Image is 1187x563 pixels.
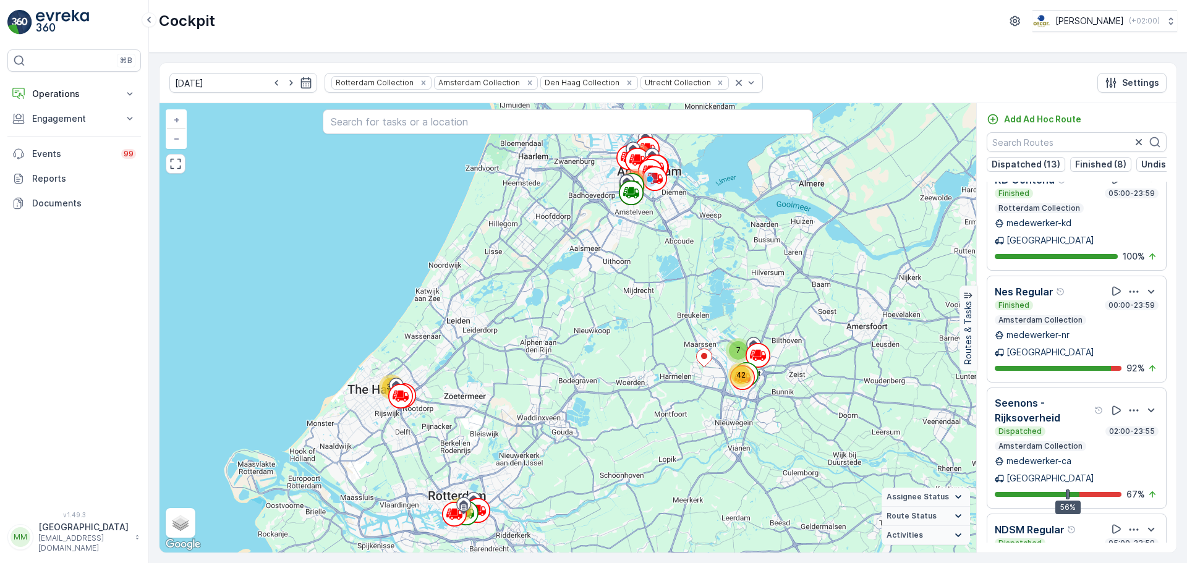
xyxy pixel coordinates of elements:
[726,338,751,363] div: 7
[167,129,185,148] a: Zoom Out
[7,142,141,166] a: Events99
[1006,455,1071,467] p: medewerker-ca
[1006,217,1071,229] p: medewerker-kd
[995,284,1053,299] p: Nes Regular
[1094,405,1104,415] div: Help Tooltip Icon
[1006,472,1094,485] p: [GEOGRAPHIC_DATA]
[997,188,1031,198] p: Finished
[1070,157,1131,172] button: Finished (8)
[32,148,114,160] p: Events
[1006,329,1070,341] p: medewerker-nr
[962,301,974,365] p: Routes & Tasks
[997,538,1043,548] p: Dispatched
[1126,488,1145,501] p: 67 %
[1123,250,1145,263] p: 100 %
[1129,16,1160,26] p: ( +02:00 )
[1006,346,1094,358] p: [GEOGRAPHIC_DATA]
[7,166,141,191] a: Reports
[435,77,522,88] div: Amsterdam Collection
[882,488,970,507] summary: Assignee Status
[987,113,1081,125] a: Add Ad Hoc Route
[995,522,1065,537] p: NDSM Regular
[1057,175,1067,185] div: Help Tooltip Icon
[36,10,89,35] img: logo_light-DOdMpM7g.png
[379,375,404,399] div: 30
[997,441,1084,451] p: Amsterdam Collection
[1004,113,1081,125] p: Add Ad Hoc Route
[1055,501,1081,514] div: 56%
[1056,287,1066,297] div: Help Tooltip Icon
[995,396,1092,425] p: Seenons - Rijksoverheid
[163,536,203,552] img: Google
[987,132,1167,152] input: Search Routes
[997,203,1081,213] p: Rotterdam Collection
[623,78,636,88] div: Remove Den Haag Collection
[417,78,430,88] div: Remove Rotterdam Collection
[1006,234,1094,247] p: [GEOGRAPHIC_DATA]
[7,191,141,216] a: Documents
[728,363,753,387] div: 42
[997,300,1031,310] p: Finished
[7,106,141,131] button: Engagement
[174,114,179,125] span: +
[1108,426,1156,436] p: 02:00-23:55
[1122,77,1159,89] p: Settings
[1032,10,1177,32] button: [PERSON_NAME](+02:00)
[7,82,141,106] button: Operations
[736,370,746,379] span: 42
[992,158,1060,171] p: Dispatched (13)
[1097,73,1167,93] button: Settings
[997,426,1043,436] p: Dispatched
[1032,14,1050,28] img: basis-logo_rgb2x.png
[163,536,203,552] a: Open this area in Google Maps (opens a new window)
[124,149,134,159] p: 99
[1107,538,1156,548] p: 05:00-23:59
[7,10,32,35] img: logo
[713,78,727,88] div: Remove Utrecht Collection
[332,77,415,88] div: Rotterdam Collection
[887,492,949,502] span: Assignee Status
[1126,362,1145,375] p: 92 %
[32,197,136,210] p: Documents
[7,511,141,519] span: v 1.49.3
[7,521,141,553] button: MM[GEOGRAPHIC_DATA][EMAIL_ADDRESS][DOMAIN_NAME]
[1055,15,1124,27] p: [PERSON_NAME]
[641,77,713,88] div: Utrecht Collection
[887,511,937,521] span: Route Status
[882,507,970,526] summary: Route Status
[32,112,116,125] p: Engagement
[32,172,136,185] p: Reports
[1067,525,1077,535] div: Help Tooltip Icon
[887,530,923,540] span: Activities
[523,78,537,88] div: Remove Amsterdam Collection
[997,315,1084,325] p: Amsterdam Collection
[159,11,215,31] p: Cockpit
[167,111,185,129] a: Zoom In
[736,345,741,355] span: 7
[541,77,621,88] div: Den Haag Collection
[1107,300,1156,310] p: 00:00-23:59
[32,88,116,100] p: Operations
[882,526,970,545] summary: Activities
[11,527,30,547] div: MM
[323,109,813,134] input: Search for tasks or a location
[1107,188,1156,198] p: 05:00-23:59
[623,169,647,193] div: 144
[174,133,180,143] span: −
[1075,158,1126,171] p: Finished (8)
[120,56,132,66] p: ⌘B
[38,521,129,533] p: [GEOGRAPHIC_DATA]
[167,509,194,536] a: Layers
[987,157,1065,172] button: Dispatched (13)
[169,73,317,93] input: dd/mm/yyyy
[38,533,129,553] p: [EMAIL_ADDRESS][DOMAIN_NAME]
